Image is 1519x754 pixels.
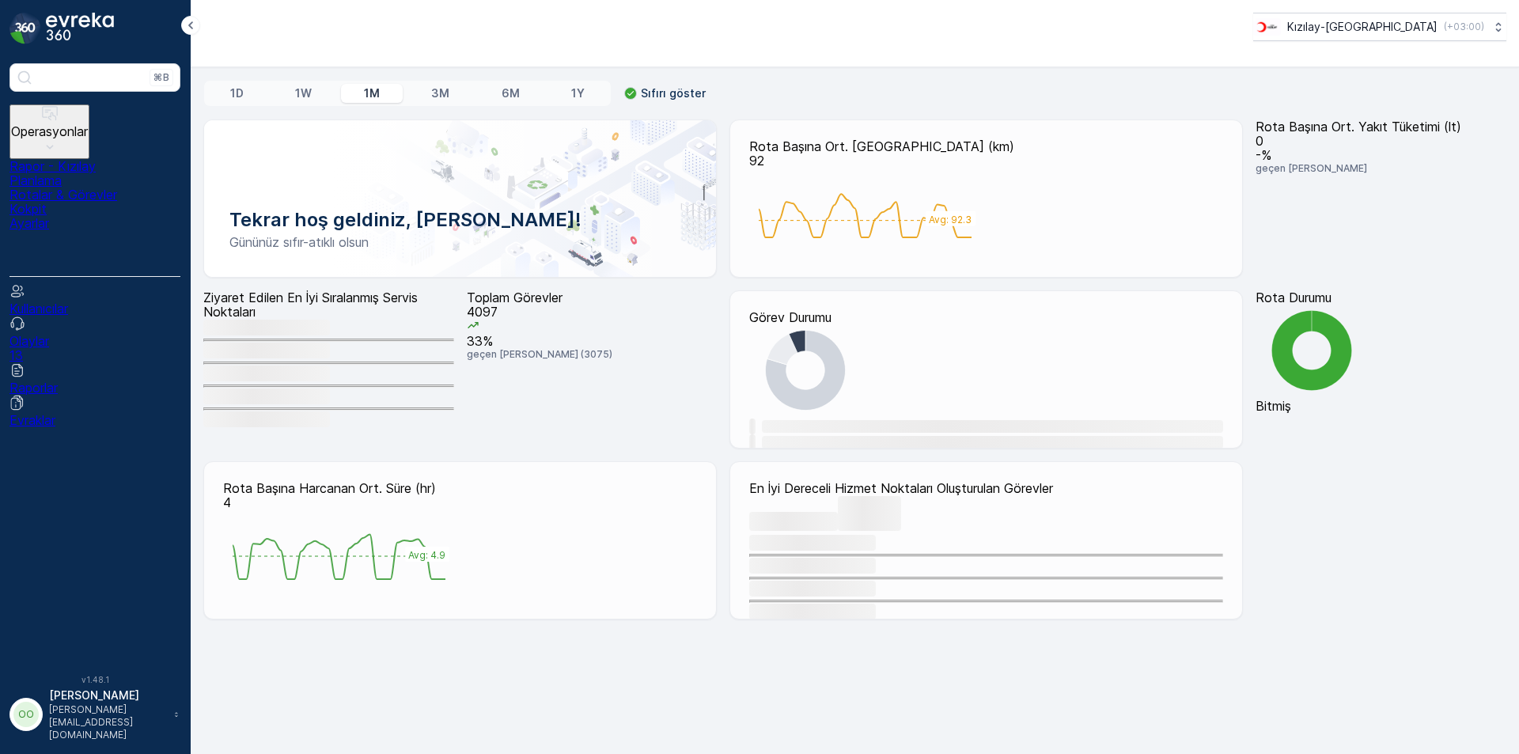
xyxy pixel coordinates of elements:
p: 92 [749,153,1223,168]
p: Toplam Görevler [467,290,718,305]
p: [PERSON_NAME][EMAIL_ADDRESS][DOMAIN_NAME] [49,703,166,741]
p: ⌘B [153,71,169,84]
p: 1M [364,85,380,101]
p: Raporlar [9,381,180,395]
p: Rota Başına Harcanan Ort. Süre (hr) [223,481,697,495]
p: Tekrar hoş geldiniz, [PERSON_NAME]! [229,207,691,233]
p: Rota Başına Ort. [GEOGRAPHIC_DATA] (km) [749,139,1223,153]
p: Ziyaret Edilen En İyi Sıralanmış Servis Noktaları [203,290,454,319]
p: -% [1256,148,1506,162]
p: Rota Başına Ort. Yakıt Tüketimi (lt) [1256,119,1506,134]
p: 1D [230,85,244,101]
div: OO [13,702,39,727]
a: Raporlar [9,366,180,395]
button: Operasyonlar [9,104,89,159]
button: OO[PERSON_NAME][PERSON_NAME][EMAIL_ADDRESS][DOMAIN_NAME] [9,688,180,741]
img: logo [9,13,41,44]
a: Planlama [9,173,180,188]
span: v 1.48.1 [9,675,180,684]
p: Kızılay-[GEOGRAPHIC_DATA] [1287,19,1438,35]
a: Rapor - Kızılay [9,159,180,173]
p: 1W [295,85,312,101]
p: 3M [431,85,449,101]
p: Evraklar [9,413,180,427]
p: Kullanıcılar [9,301,180,316]
p: En İyi Dereceli Hizmet Noktaları Oluşturulan Görevler [749,481,1223,495]
p: ( +03:00 ) [1444,21,1484,33]
p: Görev Durumu [749,310,1223,324]
p: geçen [PERSON_NAME] [1256,162,1506,175]
a: Kokpit [9,202,180,216]
button: Kızılay-[GEOGRAPHIC_DATA](+03:00) [1253,13,1506,41]
a: Kullanıcılar [9,286,180,316]
img: logo_dark-DEwI_e13.png [46,13,114,44]
p: 6M [502,85,520,101]
a: Evraklar [9,398,180,427]
img: k%C4%B1z%C4%B1lay.png [1253,18,1281,36]
a: Ayarlar [9,216,180,230]
p: geçen [PERSON_NAME] (3075) [467,348,718,361]
p: Operasyonlar [11,124,88,138]
p: Bitmiş [1256,399,1506,413]
a: Rotalar & Görevler [9,188,180,202]
p: 4097 [467,305,718,319]
p: 13 [9,348,180,362]
p: 33% [467,334,718,348]
p: Gününüz sıfır-atıklı olsun [229,233,691,252]
p: 4 [223,495,697,510]
p: 1Y [571,85,585,101]
p: Rota Durumu [1256,290,1506,305]
a: Olaylar13 [9,319,180,362]
p: Olaylar [9,334,180,348]
p: Sıfırı göster [641,85,706,101]
p: [PERSON_NAME] [49,688,166,703]
p: 0 [1256,134,1506,148]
